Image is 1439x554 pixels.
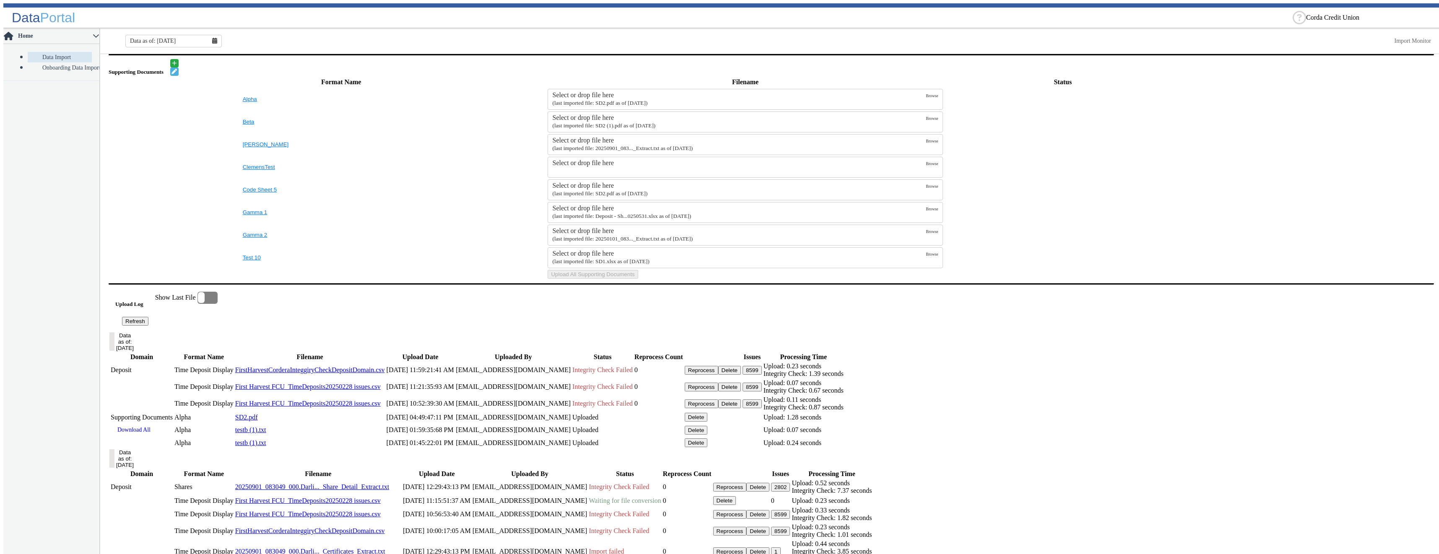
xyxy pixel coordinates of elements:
[572,353,633,361] th: Status
[764,396,844,404] div: Upload: 0.11 seconds
[588,470,661,478] th: Status
[662,506,712,522] td: 0
[111,423,157,437] a: Download All
[243,164,440,170] button: ClemensTest
[109,69,167,75] h5: Supporting Documents
[28,52,92,62] a: Data Import
[174,379,234,395] td: Time Deposit Display
[472,470,588,478] th: Uploaded By
[386,438,455,448] td: [DATE] 01:45:22:01 PM
[572,400,633,407] span: Integrity Check Failed
[110,412,173,422] td: Supporting Documents
[926,252,938,256] span: Browse
[764,370,844,378] div: Integrity Check: 1.39 seconds
[174,353,234,361] th: Format Name
[472,479,588,495] td: [EMAIL_ADDRESS][DOMAIN_NAME]
[243,254,440,261] button: Test 10
[746,527,769,536] button: Delete
[403,479,471,495] td: [DATE] 12:29:43:13 PM
[110,362,173,378] td: Deposit
[792,497,872,505] div: Upload: 0.23 seconds
[552,236,693,242] small: 20250101_083047_000.Darling_Consulting_Share_Detail_Extract.txt
[130,38,176,44] span: Data as of: [DATE]
[572,383,633,390] span: Integrity Check Failed
[235,483,389,490] a: 20250901_083049_000.Darli..._Share_Detail_Extract.txt
[771,510,790,519] button: 8599
[109,352,845,448] table: History
[743,366,762,375] button: 8599
[1293,11,1306,24] div: Help
[552,122,655,129] small: SD2 (1).pdf
[552,114,926,122] div: Select or drop file here
[455,412,571,422] td: [EMAIL_ADDRESS][DOMAIN_NAME]
[235,400,381,407] a: First Harvest FCU_TimeDeposits20250228 issues.csv
[122,317,148,326] button: Refresh
[109,76,1434,280] table: SupportingDocs
[662,479,712,495] td: 0
[552,205,926,212] div: Select or drop file here
[926,139,938,143] span: Browse
[771,483,790,492] button: 2802
[792,487,872,494] div: Integrity Check: 7.37 seconds
[589,527,649,534] span: Integrity Check Failed
[552,137,926,144] div: Select or drop file here
[110,479,173,495] td: Deposit
[155,292,218,304] label: Show Last File
[792,514,872,522] div: Integrity Check: 1.82 seconds
[742,353,762,361] th: Issues
[792,523,872,531] div: Upload: 0.23 seconds
[174,438,234,448] td: Alpha
[155,292,218,326] app-toggle-switch: Enable this to show only the last file loaded
[763,353,844,361] th: Processing Time
[713,510,747,519] button: Reprocess
[235,366,385,373] a: FirstHarvestCorderaInteggiryCheckDepositDomain.csv
[455,379,571,395] td: [EMAIL_ADDRESS][DOMAIN_NAME]
[115,301,155,308] h5: Upload Log
[743,399,762,408] button: 8599
[662,470,712,478] th: Reprocess Count
[174,496,234,505] td: Time Deposit Display
[386,379,455,395] td: [DATE] 11:21:35:93 AM
[685,399,718,408] button: Reprocess
[718,399,741,408] button: Delete
[174,396,234,412] td: Time Deposit Display
[1395,38,1431,44] a: This is available for Darling Employees only
[242,77,440,88] th: Format Name
[771,527,790,536] button: 8599
[243,232,440,238] button: Gamma 2
[589,510,649,518] span: Integrity Check Failed
[174,523,234,539] td: Time Deposit Display
[634,353,683,361] th: Reprocess Count
[718,366,741,375] button: Delete
[926,116,938,121] span: Browse
[926,229,938,234] span: Browse
[764,426,844,434] div: Upload: 0.07 seconds
[926,93,938,98] span: Browse
[572,426,598,433] span: Uploaded
[455,423,571,437] td: [EMAIL_ADDRESS][DOMAIN_NAME]
[455,362,571,378] td: [EMAIL_ADDRESS][DOMAIN_NAME]
[634,362,683,378] td: 0
[455,438,571,448] td: [EMAIL_ADDRESS][DOMAIN_NAME]
[662,496,712,505] td: 0
[455,396,571,412] td: [EMAIL_ADDRESS][DOMAIN_NAME]
[235,426,266,433] a: testb (1).txt
[764,379,844,387] div: Upload: 0.07 seconds
[472,523,588,539] td: [EMAIL_ADDRESS][DOMAIN_NAME]
[662,523,712,539] td: 0
[116,449,134,468] div: Data as of: [DATE]
[685,383,718,391] button: Reprocess
[116,332,134,351] div: Data as of: [DATE]
[718,383,741,391] button: Delete
[589,483,649,490] span: Integrity Check Failed
[548,270,638,279] button: Upload All Supporting Documents
[40,10,75,25] span: Portal
[746,483,769,492] button: Delete
[771,470,791,478] th: Issues
[792,540,872,548] div: Upload: 0.44 seconds
[743,383,762,391] button: 8599
[552,190,647,197] small: SD2.pdf
[243,96,440,102] button: Alpha
[771,496,791,505] td: 0
[764,414,844,421] div: Upload: 1.28 seconds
